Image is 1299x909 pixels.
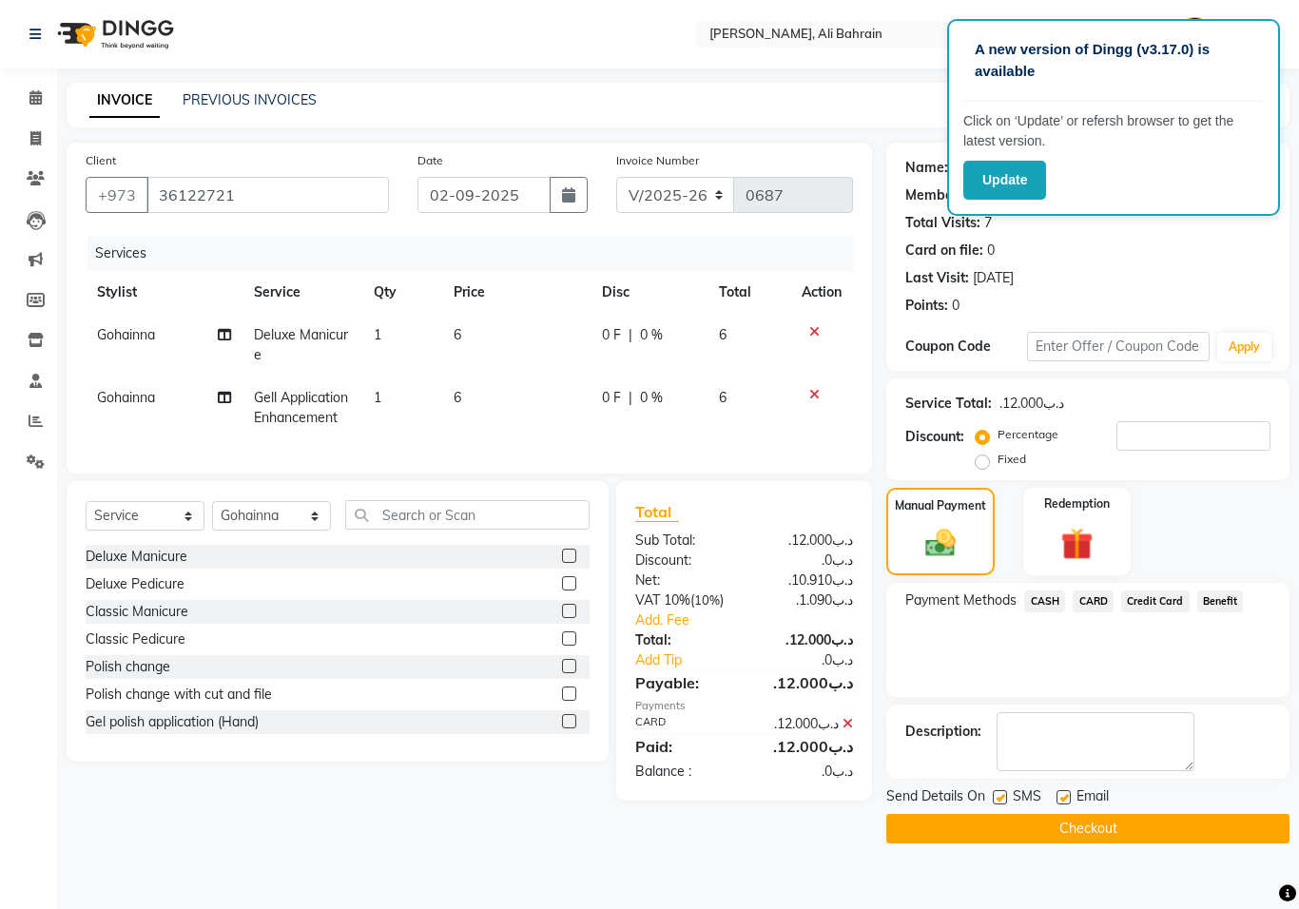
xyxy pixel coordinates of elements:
[97,389,155,406] span: Gohainna
[640,388,663,408] span: 0 %
[86,152,116,169] label: Client
[973,268,1014,288] div: [DATE]
[998,426,1058,443] label: Percentage
[374,389,381,406] span: 1
[87,236,867,271] div: Services
[895,497,986,514] label: Manual Payment
[905,590,1017,610] span: Payment Methods
[602,325,621,345] span: 0 F
[708,271,790,314] th: Total
[1178,17,1212,50] img: Admin
[86,712,259,732] div: Gel polish application (Hand)
[905,241,983,261] div: Card on file:
[745,714,868,734] div: .د.ب12.000
[963,111,1264,151] p: Click on ‘Update’ or refersh browser to get the latest version.
[635,502,679,522] span: Total
[621,531,745,551] div: Sub Total:
[345,500,590,530] input: Search or Scan
[183,91,317,108] a: PREVIOUS INVOICES
[621,671,745,694] div: Payable:
[765,650,867,670] div: .د.ب0
[1121,590,1190,612] span: Credit Card
[621,590,745,610] div: ( )
[987,241,995,261] div: 0
[621,551,745,571] div: Discount:
[886,814,1289,843] button: Checkout
[1217,333,1271,361] button: Apply
[254,326,348,363] span: Deluxe Manicure
[621,630,745,650] div: Total:
[1073,590,1114,612] span: CARD
[146,177,389,213] input: Search by Name/Mobile/Email/Code
[86,547,187,567] div: Deluxe Manicure
[905,213,980,233] div: Total Visits:
[621,571,745,590] div: Net:
[362,271,442,314] th: Qty
[745,571,868,590] div: .د.ب10.910
[89,84,160,118] a: INVOICE
[999,394,1064,414] div: .د.ب12.000
[629,325,632,345] span: |
[86,657,170,677] div: Polish change
[1027,332,1210,361] input: Enter Offer / Coupon Code
[745,551,868,571] div: .د.ب0
[629,388,632,408] span: |
[975,39,1252,82] p: A new version of Dingg (v3.17.0) is available
[952,296,960,316] div: 0
[86,177,148,213] button: +973
[86,574,184,594] div: Deluxe Pedicure
[905,722,981,742] div: Description:
[905,337,1027,357] div: Coupon Code
[745,590,868,610] div: .د.ب1.090
[905,427,964,447] div: Discount:
[417,152,443,169] label: Date
[905,185,1270,205] div: No Active Membership
[905,268,969,288] div: Last Visit:
[602,388,621,408] span: 0 F
[745,735,868,758] div: .د.ب12.000
[640,325,663,345] span: 0 %
[591,271,708,314] th: Disc
[984,213,992,233] div: 7
[621,714,745,734] div: CARD
[998,451,1026,468] label: Fixed
[454,389,461,406] span: 6
[963,161,1046,200] button: Update
[621,650,765,670] a: Add Tip
[616,152,699,169] label: Invoice Number
[635,698,853,714] div: Payments
[621,610,867,630] a: Add. Fee
[86,271,242,314] th: Stylist
[635,591,690,609] span: VAT 10%
[621,762,745,782] div: Balance :
[1013,786,1041,810] span: SMS
[97,326,155,343] span: Gohainna
[1197,590,1244,612] span: Benefit
[242,271,362,314] th: Service
[790,271,853,314] th: Action
[86,685,272,705] div: Polish change with cut and file
[1076,786,1109,810] span: Email
[745,531,868,551] div: .د.ب12.000
[905,185,988,205] div: Membership:
[719,389,727,406] span: 6
[254,389,348,426] span: Gell Application Enhancement
[745,630,868,650] div: .د.ب12.000
[48,8,179,61] img: logo
[916,526,965,561] img: _cash.svg
[621,735,745,758] div: Paid:
[719,326,727,343] span: 6
[442,271,591,314] th: Price
[1044,495,1110,513] label: Redemption
[86,629,185,649] div: Classic Pedicure
[1024,590,1065,612] span: CASH
[745,762,868,782] div: .د.ب0
[905,296,948,316] div: Points:
[905,158,948,178] div: Name:
[454,326,461,343] span: 6
[694,592,720,608] span: 10%
[745,671,868,694] div: .د.ب12.000
[86,602,188,622] div: Classic Manicure
[905,394,992,414] div: Service Total:
[886,786,985,810] span: Send Details On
